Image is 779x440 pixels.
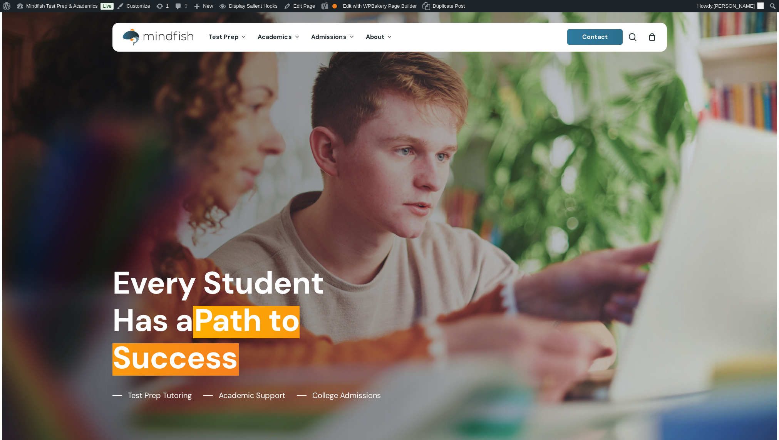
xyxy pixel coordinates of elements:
[101,3,114,10] a: Live
[112,23,667,52] header: Main Menu
[128,390,192,401] span: Test Prep Tutoring
[312,390,381,401] span: College Admissions
[112,264,384,376] h1: Every Student Has a
[366,33,385,41] span: About
[311,33,347,41] span: Admissions
[203,34,252,40] a: Test Prep
[567,29,623,45] a: Contact
[360,34,398,40] a: About
[258,33,292,41] span: Academics
[714,3,755,9] span: [PERSON_NAME]
[112,300,300,378] em: Path to Success
[648,33,657,41] a: Cart
[582,33,608,41] span: Contact
[219,390,285,401] span: Academic Support
[305,34,360,40] a: Admissions
[252,34,305,40] a: Academics
[297,390,381,401] a: College Admissions
[209,33,238,41] span: Test Prep
[112,390,192,401] a: Test Prep Tutoring
[203,23,398,52] nav: Main Menu
[332,4,337,8] div: OK
[203,390,285,401] a: Academic Support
